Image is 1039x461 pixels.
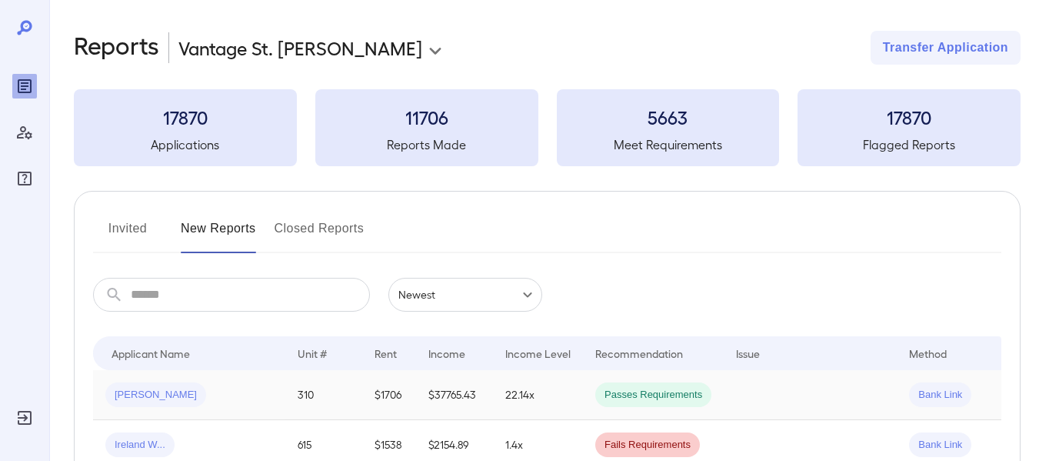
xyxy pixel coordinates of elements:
p: Vantage St. [PERSON_NAME] [178,35,422,60]
div: Applicant Name [112,344,190,362]
span: Ireland W... [105,438,175,453]
div: Income Level [505,344,571,362]
div: Rent [375,344,399,362]
summary: 17870Applications11706Reports Made5663Meet Requirements17870Flagged Reports [74,89,1021,166]
span: Bank Link [909,438,971,453]
td: $1706 [362,370,416,420]
h3: 11706 [315,105,538,129]
h2: Reports [74,31,159,65]
div: Unit # [298,344,327,362]
h5: Applications [74,135,297,154]
div: Issue [736,344,761,362]
div: Income [428,344,465,362]
div: Recommendation [595,344,683,362]
span: [PERSON_NAME] [105,388,206,403]
div: Newest [388,278,542,312]
h5: Meet Requirements [557,135,780,154]
div: Log Out [12,406,37,430]
h5: Reports Made [315,135,538,154]
button: Invited [93,216,162,253]
div: FAQ [12,166,37,191]
button: Closed Reports [275,216,365,253]
td: $37765.43 [416,370,493,420]
td: 310 [285,370,362,420]
span: Bank Link [909,388,971,403]
span: Fails Requirements [595,438,700,453]
span: Passes Requirements [595,388,711,403]
div: Manage Users [12,120,37,145]
button: Transfer Application [871,31,1021,65]
div: Method [909,344,947,362]
div: Reports [12,74,37,99]
button: New Reports [181,216,256,253]
td: 22.14x [493,370,583,420]
h3: 17870 [74,105,297,129]
h3: 5663 [557,105,780,129]
h5: Flagged Reports [798,135,1021,154]
h3: 17870 [798,105,1021,129]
